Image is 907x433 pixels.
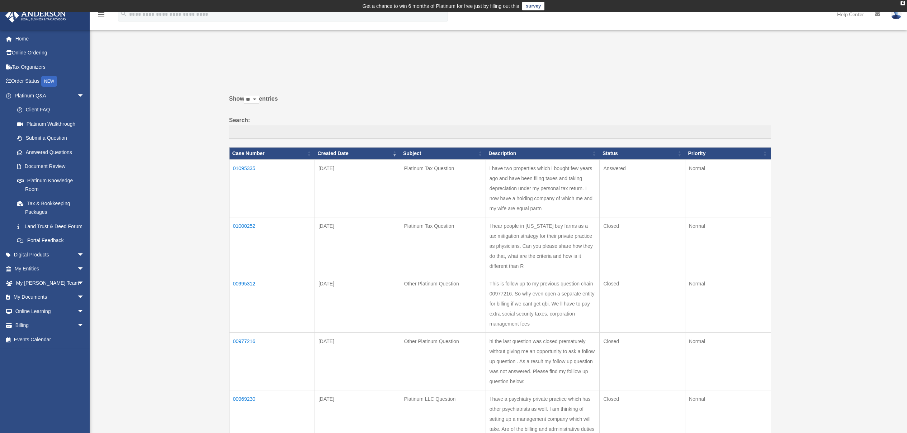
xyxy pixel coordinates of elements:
td: Answered [600,159,685,217]
td: Platinum Tax Question [400,217,486,275]
td: [DATE] [315,217,400,275]
td: Closed [600,275,685,332]
td: [DATE] [315,332,400,390]
a: Events Calendar [5,332,95,347]
span: arrow_drop_down [77,276,91,290]
span: arrow_drop_down [77,318,91,333]
a: Document Review [10,159,91,174]
td: Closed [600,217,685,275]
a: Tax Organizers [5,60,95,74]
td: [DATE] [315,275,400,332]
div: close [901,1,905,5]
td: hi the last question was closed prematurely without giving me an opportunity to ask a follow up q... [486,332,600,390]
a: Platinum Q&Aarrow_drop_down [5,88,91,103]
a: Platinum Knowledge Room [10,173,91,196]
td: 01000252 [229,217,315,275]
img: User Pic [891,9,902,19]
a: Billingarrow_drop_down [5,318,95,333]
a: Portal Feedback [10,234,91,248]
th: Status: activate to sort column ascending [600,148,685,160]
td: I hear people in [US_STATE] buy farms as a tax mitigation strategy for their private practice as ... [486,217,600,275]
td: This is follow up to my previous question chain 00977216. So why even open a separate entity for ... [486,275,600,332]
a: Digital Productsarrow_drop_down [5,247,95,262]
a: Land Trust & Deed Forum [10,219,91,234]
a: Submit a Question [10,131,91,145]
label: Show entries [229,94,771,111]
td: Other Platinum Question [400,332,486,390]
div: Get a chance to win 6 months of Platinum for free just by filling out this [363,2,519,10]
td: 01095335 [229,159,315,217]
span: arrow_drop_down [77,304,91,319]
a: Online Learningarrow_drop_down [5,304,95,318]
th: Created Date: activate to sort column ascending [315,148,400,160]
div: NEW [41,76,57,87]
td: [DATE] [315,159,400,217]
input: Search: [229,125,771,139]
img: Anderson Advisors Platinum Portal [3,9,68,23]
td: 00977216 [229,332,315,390]
span: arrow_drop_down [77,247,91,262]
a: Answered Questions [10,145,88,159]
th: Case Number: activate to sort column ascending [229,148,315,160]
td: Normal [685,159,771,217]
select: Showentries [244,96,259,104]
th: Subject: activate to sort column ascending [400,148,486,160]
td: Normal [685,332,771,390]
span: arrow_drop_down [77,262,91,276]
i: search [120,10,128,18]
a: menu [97,13,105,19]
td: Platinum Tax Question [400,159,486,217]
a: My [PERSON_NAME] Teamarrow_drop_down [5,276,95,290]
th: Priority: activate to sort column ascending [685,148,771,160]
td: Normal [685,217,771,275]
td: 00995312 [229,275,315,332]
a: Online Ordering [5,46,95,60]
a: Platinum Walkthrough [10,117,91,131]
th: Description: activate to sort column ascending [486,148,600,160]
a: My Entitiesarrow_drop_down [5,262,95,276]
a: Order StatusNEW [5,74,95,89]
td: Normal [685,275,771,332]
a: My Documentsarrow_drop_down [5,290,95,304]
span: arrow_drop_down [77,290,91,305]
label: Search: [229,115,771,139]
a: Home [5,32,95,46]
a: Client FAQ [10,103,91,117]
td: Closed [600,332,685,390]
a: Tax & Bookkeeping Packages [10,196,91,219]
td: i have two properties which i bought few years ago and have been filing taxes and taking deprecia... [486,159,600,217]
td: Other Platinum Question [400,275,486,332]
i: menu [97,10,105,19]
span: arrow_drop_down [77,88,91,103]
a: survey [522,2,544,10]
